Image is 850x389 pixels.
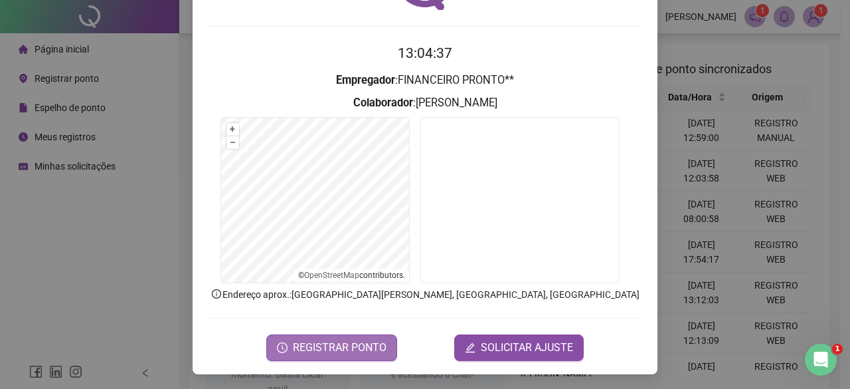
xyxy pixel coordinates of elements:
[266,334,397,361] button: REGISTRAR PONTO
[481,340,573,356] span: SOLICITAR AJUSTE
[398,45,452,61] time: 13:04:37
[304,271,359,280] a: OpenStreetMap
[209,94,641,112] h3: : [PERSON_NAME]
[832,344,843,354] span: 1
[298,271,405,280] li: © contributors.
[336,74,395,86] strong: Empregador
[226,123,239,136] button: +
[805,344,837,376] iframe: Intercom live chat
[353,96,413,109] strong: Colaborador
[209,287,641,302] p: Endereço aprox. : [GEOGRAPHIC_DATA][PERSON_NAME], [GEOGRAPHIC_DATA], [GEOGRAPHIC_DATA]
[209,72,641,89] h3: : FINANCEIRO PRONTO**
[465,342,475,353] span: edit
[226,136,239,149] button: –
[293,340,386,356] span: REGISTRAR PONTO
[277,342,288,353] span: clock-circle
[454,334,584,361] button: editSOLICITAR AJUSTE
[211,288,222,300] span: info-circle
